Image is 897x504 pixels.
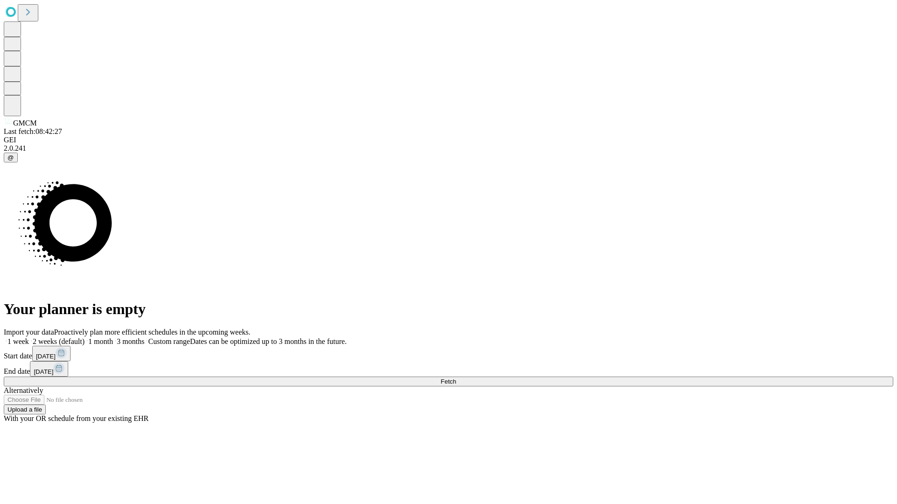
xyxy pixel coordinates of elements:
[4,153,18,162] button: @
[4,346,893,361] div: Start date
[4,301,893,318] h1: Your planner is empty
[190,337,347,345] span: Dates can be optimized up to 3 months in the future.
[441,378,456,385] span: Fetch
[4,328,54,336] span: Import your data
[4,361,893,377] div: End date
[4,386,43,394] span: Alternatively
[32,346,71,361] button: [DATE]
[4,127,62,135] span: Last fetch: 08:42:27
[88,337,113,345] span: 1 month
[33,337,85,345] span: 2 weeks (default)
[148,337,190,345] span: Custom range
[7,154,14,161] span: @
[117,337,144,345] span: 3 months
[7,337,29,345] span: 1 week
[4,414,149,422] span: With your OR schedule from your existing EHR
[54,328,250,336] span: Proactively plan more efficient schedules in the upcoming weeks.
[36,353,56,360] span: [DATE]
[4,377,893,386] button: Fetch
[4,136,893,144] div: GEI
[34,368,53,375] span: [DATE]
[30,361,68,377] button: [DATE]
[13,119,37,127] span: GMCM
[4,144,893,153] div: 2.0.241
[4,405,46,414] button: Upload a file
